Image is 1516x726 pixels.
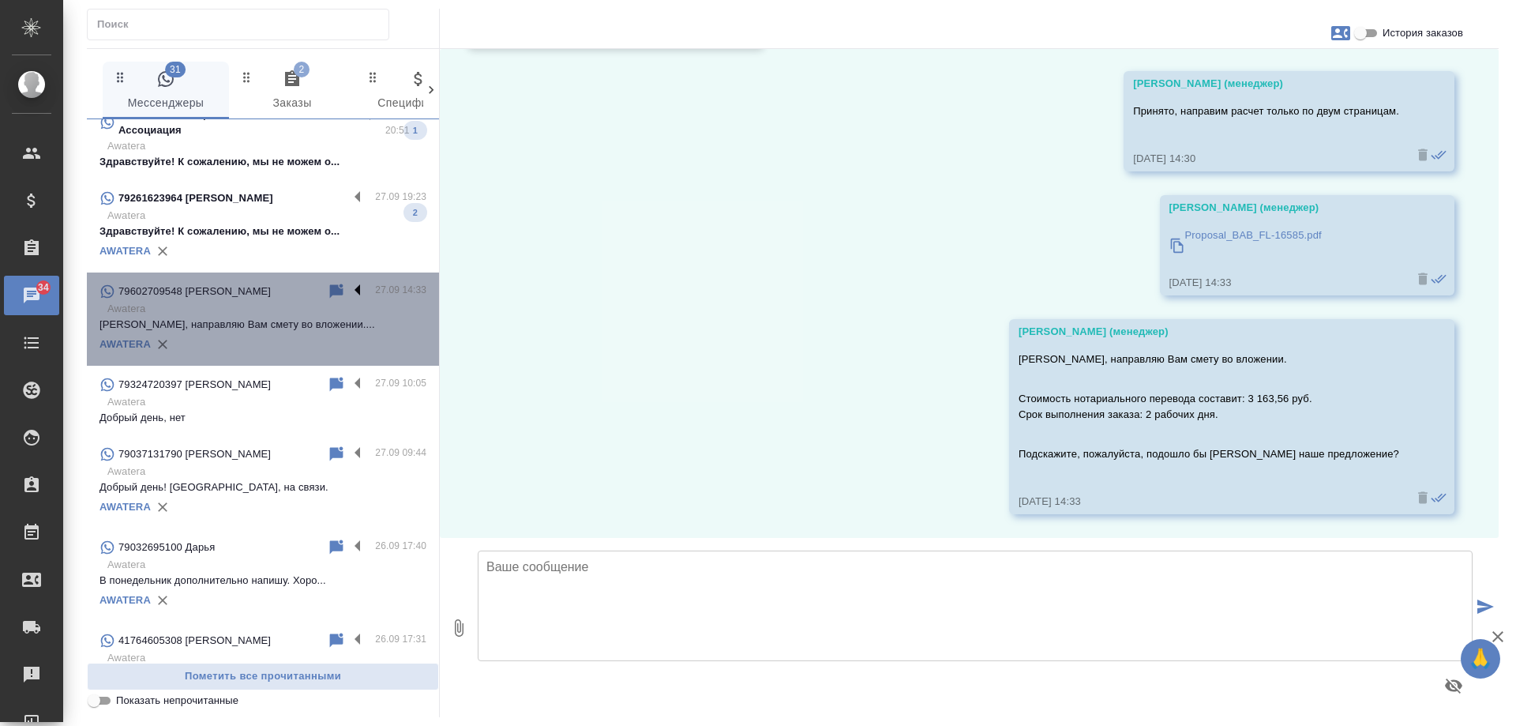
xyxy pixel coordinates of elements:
[112,70,220,113] span: Мессенджеры
[375,538,426,554] p: 26.09 17:40
[107,208,426,224] p: Awatera
[97,13,388,36] input: Поиск
[1169,200,1400,216] div: [PERSON_NAME] (менеджер)
[87,366,439,435] div: 79324720397 [PERSON_NAME]27.09 10:05AwateraДобрый день, нет
[99,224,426,239] p: Здравствуйте! К сожалению, мы не можем о...
[99,154,426,170] p: Здравствуйте! К сожалению, мы не можем о...
[87,663,439,690] button: Пометить все прочитанными
[375,282,426,298] p: 27.09 14:33
[294,62,310,77] span: 2
[327,538,346,557] div: Пометить непрочитанным
[1185,228,1322,243] p: Proposal_BAB_FL-16585.pdf
[99,501,151,513] a: AWATERA
[107,650,426,666] p: Awatera
[87,97,439,179] div: 79857509933 Национальная Геммологическая Ассоциация27.09 20:51AwateraЗдравствуйте! К сожалению, м...
[107,138,426,154] p: Awatera
[385,107,426,138] p: 27.09 20:51
[118,190,273,206] p: 79261623964 [PERSON_NAME]
[165,62,186,77] span: 31
[151,239,174,263] button: Удалить привязку
[327,445,346,464] div: Пометить непрочитанным
[118,377,271,393] p: 79324720397 [PERSON_NAME]
[403,122,427,138] span: 1
[151,333,174,356] button: Удалить привязку
[118,633,271,649] p: 41764605308 [PERSON_NAME]
[1169,275,1400,291] div: [DATE] 14:33
[107,464,426,480] p: Awatera
[1435,667,1473,705] button: Предпросмотр
[99,573,426,589] p: В понедельник дополнительно напишу. Хоро...
[99,480,426,495] p: Добрый день! [GEOGRAPHIC_DATA], на связи.
[99,317,426,333] p: [PERSON_NAME], направляю Вам смету во вложении....
[375,631,426,647] p: 26.09 17:31
[1019,352,1399,367] p: [PERSON_NAME], направляю Вам смету во вложении.
[87,435,439,529] div: 79037131790 [PERSON_NAME]27.09 09:44AwateraДобрый день! [GEOGRAPHIC_DATA], на связи.AWATERA
[1461,639,1500,679] button: 🙏
[1133,103,1399,119] p: Принято, направим расчет только по двум страницам.
[1019,391,1399,423] p: Стоимость нотариального перевода составит: 3 163,56 руб. Срок выполнения заказа: 2 рабочих дня.
[1133,76,1399,92] div: [PERSON_NAME] (менеджер)
[1019,494,1399,510] div: [DATE] 14:33
[87,622,439,715] div: 41764605308 [PERSON_NAME]26.09 17:31AwateraОтличноФизическое лицо (Смоленская)
[151,495,174,519] button: Удалить привязку
[118,540,215,555] p: 79032695100 Дарья
[28,280,58,295] span: 34
[118,107,358,138] p: 79857509933 Национальная Геммологическая Ассоциация
[375,189,426,205] p: 27.09 19:23
[403,205,427,220] span: 2
[99,410,426,426] p: Добрый день, нет
[118,284,271,299] p: 79602709548 [PERSON_NAME]
[365,70,472,113] span: Спецификации
[1169,224,1400,267] a: Proposal_BAB_FL-16585.pdf
[96,668,430,686] span: Пометить все прочитанными
[151,589,174,612] button: Удалить привязку
[239,70,254,85] svg: Зажми и перетащи, чтобы поменять порядок вкладок
[1133,151,1399,167] div: [DATE] 14:30
[87,529,439,622] div: 79032695100 Дарья26.09 17:40AwateraВ понедельник дополнительно напишу. Хоро...AWATERA
[87,179,439,273] div: 79261623964 [PERSON_NAME]27.09 19:23AwateraЗдравствуйте! К сожалению, мы не можем о...2AWATERA
[375,375,426,391] p: 27.09 10:05
[1019,446,1399,462] p: Подскажите, пожалуйста, подошло бы [PERSON_NAME] наше предложение?
[87,273,439,366] div: 79602709548 [PERSON_NAME]27.09 14:33Awatera[PERSON_NAME], направляю Вам смету во вложении....AWATERA
[107,301,426,317] p: Awatera
[99,594,151,606] a: AWATERA
[238,70,346,113] span: Заказы
[116,693,238,709] span: Показать непрочитанные
[4,276,59,315] a: 34
[107,394,426,410] p: Awatera
[118,446,271,462] p: 79037131790 [PERSON_NAME]
[327,631,346,650] div: Пометить непрочитанным
[1467,642,1494,675] span: 🙏
[1383,25,1463,41] span: История заказов
[99,338,151,350] a: AWATERA
[327,282,346,301] div: Пометить непрочитанным
[99,245,151,257] a: AWATERA
[1019,324,1399,340] div: [PERSON_NAME] (менеджер)
[327,375,346,394] div: Пометить непрочитанным
[107,557,426,573] p: Awatera
[375,445,426,461] p: 27.09 09:44
[113,70,128,85] svg: Зажми и перетащи, чтобы поменять порядок вкладок
[1322,14,1360,52] button: Заявки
